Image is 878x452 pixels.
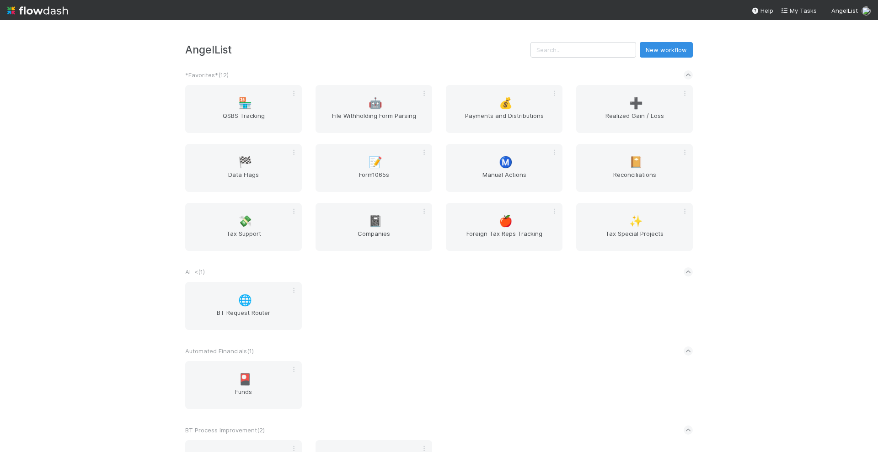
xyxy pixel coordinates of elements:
[450,170,559,188] span: Manual Actions
[238,156,252,168] span: 🏁
[450,111,559,129] span: Payments and Distributions
[185,426,265,434] span: BT Process Improvement ( 2 )
[185,43,530,56] h3: AngelList
[185,347,254,355] span: Automated Financials ( 1 )
[238,97,252,109] span: 🏪
[530,42,636,58] input: Search...
[238,373,252,385] span: 🎴
[189,229,298,247] span: Tax Support
[238,215,252,227] span: 💸
[319,229,428,247] span: Companies
[238,294,252,306] span: 🌐
[369,156,382,168] span: 📝
[499,156,513,168] span: Ⓜ️
[189,308,298,326] span: BT Request Router
[831,7,858,14] span: AngelList
[446,144,562,192] a: Ⓜ️Manual Actions
[781,6,817,15] a: My Tasks
[629,97,643,109] span: ➕
[316,85,432,133] a: 🤖File Withholding Form Parsing
[189,111,298,129] span: QSBS Tracking
[580,111,689,129] span: Realized Gain / Loss
[189,387,298,405] span: Funds
[576,144,693,192] a: 📔Reconciliations
[185,71,229,79] span: *Favorites* ( 12 )
[185,282,302,330] a: 🌐BT Request Router
[7,3,68,18] img: logo-inverted-e16ddd16eac7371096b0.svg
[446,85,562,133] a: 💰Payments and Distributions
[450,229,559,247] span: Foreign Tax Reps Tracking
[629,156,643,168] span: 📔
[751,6,773,15] div: Help
[580,170,689,188] span: Reconciliations
[185,203,302,251] a: 💸Tax Support
[369,97,382,109] span: 🤖
[185,144,302,192] a: 🏁Data Flags
[189,170,298,188] span: Data Flags
[319,111,428,129] span: File Withholding Form Parsing
[576,85,693,133] a: ➕Realized Gain / Loss
[369,215,382,227] span: 📓
[576,203,693,251] a: ✨Tax Special Projects
[499,215,513,227] span: 🍎
[580,229,689,247] span: Tax Special Projects
[781,7,817,14] span: My Tasks
[499,97,513,109] span: 💰
[319,170,428,188] span: Form1065s
[629,215,643,227] span: ✨
[862,6,871,16] img: avatar_711f55b7-5a46-40da-996f-bc93b6b86381.png
[316,144,432,192] a: 📝Form1065s
[316,203,432,251] a: 📓Companies
[640,42,693,58] button: New workflow
[185,85,302,133] a: 🏪QSBS Tracking
[185,268,205,276] span: AL < ( 1 )
[185,361,302,409] a: 🎴Funds
[446,203,562,251] a: 🍎Foreign Tax Reps Tracking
